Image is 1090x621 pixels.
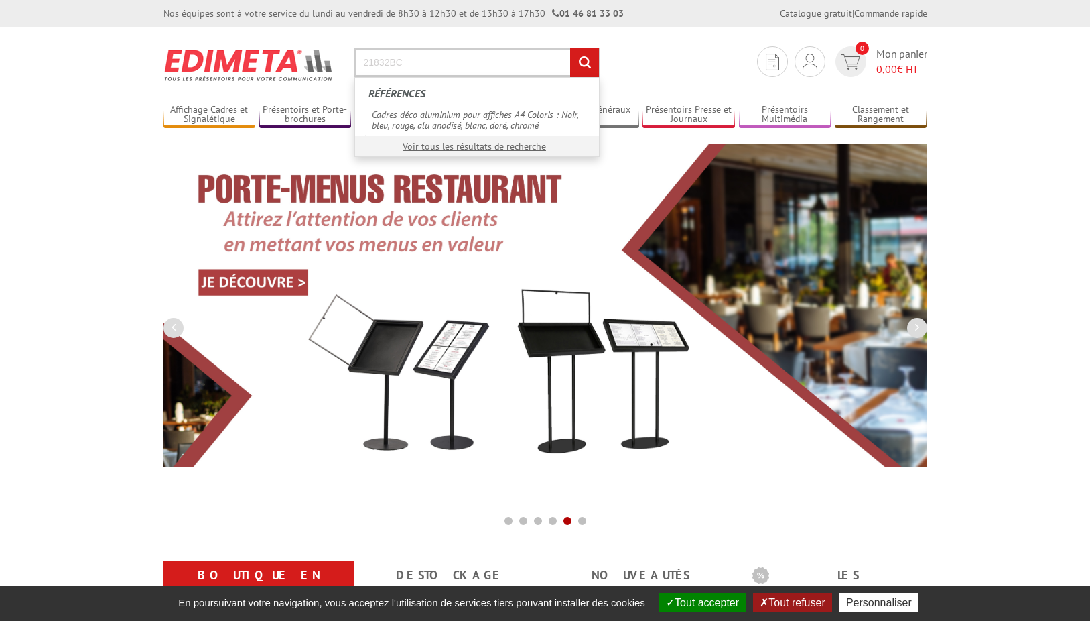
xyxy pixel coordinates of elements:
[163,40,334,90] img: Présentoir, panneau, stand - Edimeta - PLV, affichage, mobilier bureau, entreprise
[835,104,927,126] a: Classement et Rangement
[368,87,425,100] span: Références
[780,7,927,20] div: |
[354,77,600,157] div: Rechercher un produit ou une référence...
[876,62,897,76] span: 0,00
[839,593,918,612] button: Personnaliser (fenêtre modale)
[163,104,256,126] a: Affichage Cadres et Signalétique
[876,62,927,77] span: € HT
[766,54,779,70] img: devis rapide
[780,7,852,19] a: Catalogue gratuit
[752,563,911,612] a: Les promotions
[561,563,720,587] a: nouveautés
[172,597,652,608] span: En poursuivant votre navigation, vous acceptez l'utilisation de services tiers pouvant installer ...
[370,563,529,587] a: Destockage
[570,48,599,77] input: rechercher
[856,42,869,55] span: 0
[753,593,831,612] button: Tout refuser
[403,140,546,152] a: Voir tous les résultats de recherche
[752,563,920,590] b: Les promotions
[180,563,338,612] a: Boutique en ligne
[552,7,624,19] strong: 01 46 81 33 03
[803,54,817,70] img: devis rapide
[163,7,624,20] div: Nos équipes sont à votre service du lundi au vendredi de 8h30 à 12h30 et de 13h30 à 17h30
[365,105,589,135] a: Cadres déco aluminium pour affiches A4 Coloris : Noir, bleu, rouge, alu anodisé, blanc, doré, chromé
[354,48,600,77] input: Rechercher un produit ou une référence...
[739,104,831,126] a: Présentoirs Multimédia
[854,7,927,19] a: Commande rapide
[259,104,352,126] a: Présentoirs et Porte-brochures
[642,104,735,126] a: Présentoirs Presse et Journaux
[659,593,746,612] button: Tout accepter
[841,54,860,70] img: devis rapide
[832,46,927,77] a: devis rapide 0 Mon panier 0,00€ HT
[876,46,927,77] span: Mon panier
